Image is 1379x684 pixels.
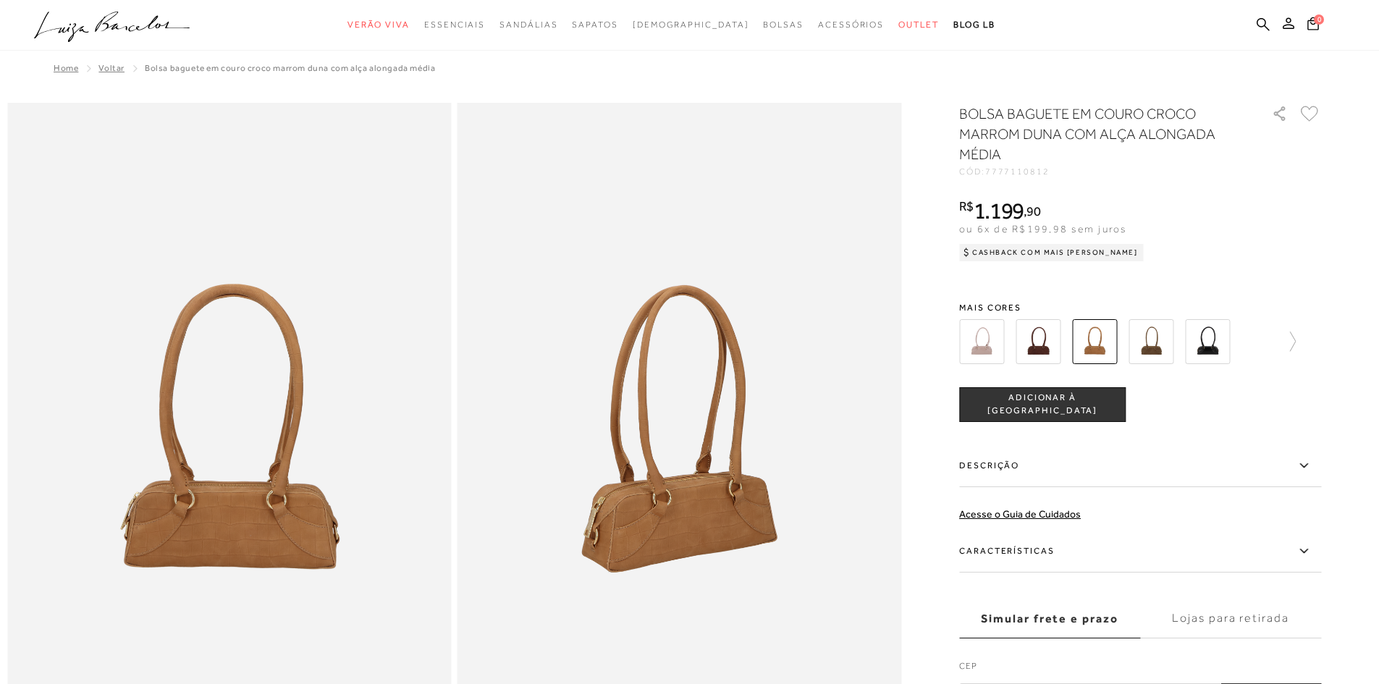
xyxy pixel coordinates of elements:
[959,508,1081,520] a: Acesse o Guia de Cuidados
[959,599,1140,638] label: Simular frete e prazo
[1026,203,1040,219] span: 90
[959,167,1249,176] div: CÓD:
[633,12,749,38] a: noSubCategoriesText
[959,104,1231,164] h1: BOLSA BAGUETE EM COURO CROCO MARROM DUNA COM ALÇA ALONGADA MÉDIA
[424,20,485,30] span: Essenciais
[1129,319,1173,364] img: BOLSA BAGUETE EM COURO CROCO VERDE TOMILHO COM ALÇA ALONGADA MÉDIA
[499,20,557,30] span: Sandálias
[1314,14,1324,25] span: 0
[54,63,78,73] a: Home
[959,303,1321,312] span: Mais cores
[572,20,617,30] span: Sapatos
[1072,319,1117,364] img: BOLSA BAGUETE EM COURO CROCO MARROM DUNA COM ALÇA ALONGADA MÉDIA
[98,63,125,73] a: Voltar
[347,20,410,30] span: Verão Viva
[1024,205,1040,218] i: ,
[347,12,410,38] a: noSubCategoriesText
[1140,599,1321,638] label: Lojas para retirada
[1303,16,1323,35] button: 0
[1016,319,1060,364] img: BOLSA BAGUETE EM COURO CROCO CAFÉ COM ALÇA ALONGADA MÉDIA
[818,20,884,30] span: Acessórios
[818,12,884,38] a: noSubCategoriesText
[1185,319,1230,364] img: BOLSA BAGUETE EM COURO PRETO COM ALÇA ALONGADA MÉDIA
[953,20,995,30] span: BLOG LB
[959,445,1321,487] label: Descrição
[145,63,435,73] span: BOLSA BAGUETE EM COURO CROCO MARROM DUNA COM ALÇA ALONGADA MÉDIA
[985,166,1050,177] span: 7777110812
[633,20,749,30] span: [DEMOGRAPHIC_DATA]
[959,387,1126,422] button: ADICIONAR À [GEOGRAPHIC_DATA]
[959,319,1004,364] img: BOLSA BAGUETE EM COURO CINZA COM ALÇA ALONGADA MÉDIA
[959,244,1144,261] div: Cashback com Mais [PERSON_NAME]
[898,12,939,38] a: noSubCategoriesText
[763,20,804,30] span: Bolsas
[763,12,804,38] a: noSubCategoriesText
[572,12,617,38] a: noSubCategoriesText
[499,12,557,38] a: noSubCategoriesText
[959,531,1321,573] label: Características
[959,659,1321,680] label: CEP
[953,12,995,38] a: BLOG LB
[959,200,974,213] i: R$
[424,12,485,38] a: noSubCategoriesText
[974,198,1024,224] span: 1.199
[960,392,1125,417] span: ADICIONAR À [GEOGRAPHIC_DATA]
[959,223,1126,235] span: ou 6x de R$199,98 sem juros
[898,20,939,30] span: Outlet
